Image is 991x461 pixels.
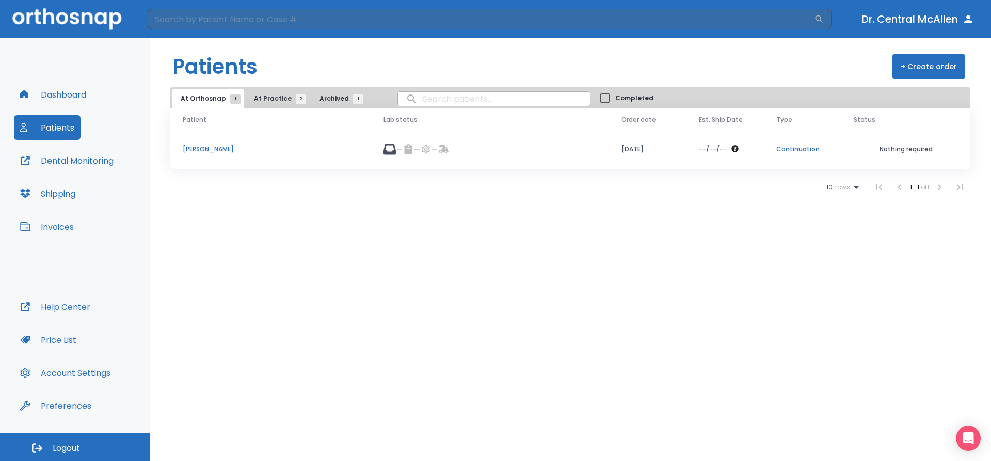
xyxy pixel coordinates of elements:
span: Est. Ship Date [699,115,743,124]
button: Dental Monitoring [14,148,120,173]
button: Dr. Central McAllen [857,10,979,28]
span: Lab status [383,115,418,124]
span: Order date [621,115,656,124]
span: Status [854,115,875,124]
td: [DATE] [609,131,686,168]
div: Open Intercom Messenger [956,426,981,451]
input: search [398,89,590,109]
button: Preferences [14,393,98,418]
span: 1 [230,94,241,104]
button: Dashboard [14,82,92,107]
span: Patient [183,115,206,124]
span: 10 [826,184,833,191]
span: Completed [615,93,653,103]
button: + Create order [892,54,965,79]
span: Archived [319,94,358,103]
button: Shipping [14,181,82,206]
span: Logout [53,442,80,454]
span: Type [776,115,792,124]
span: At Practice [254,94,301,103]
span: rows [833,184,850,191]
button: Price List [14,327,83,352]
span: 1 [353,94,363,104]
span: 1 - 1 [910,183,921,192]
div: tabs [172,89,369,108]
h1: Patients [172,51,258,82]
span: At Orthosnap [181,94,235,103]
span: of 1 [921,183,929,192]
input: Search by Patient Name or Case # [148,9,814,29]
button: Invoices [14,214,80,239]
button: Account Settings [14,360,117,385]
span: 2 [296,94,306,104]
p: Continuation [776,145,829,154]
div: The date will be available after approving treatment plan [699,145,752,154]
button: Help Center [14,294,97,319]
p: Nothing required [854,145,958,154]
p: --/--/-- [699,145,727,154]
button: Patients [14,115,81,140]
p: [PERSON_NAME] [183,145,359,154]
img: Orthosnap [12,8,122,29]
